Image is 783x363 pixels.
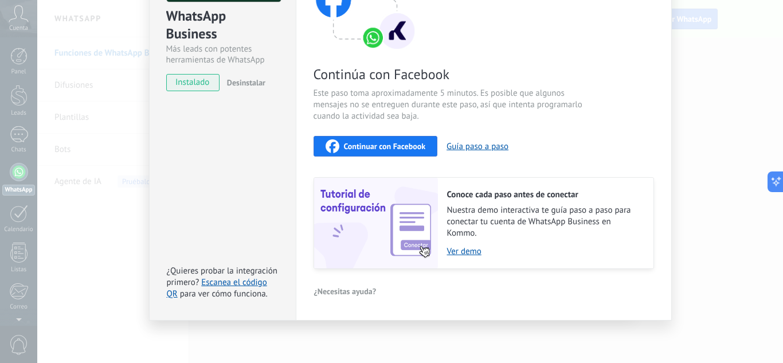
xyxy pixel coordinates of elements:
[167,277,267,299] a: Escanea el código QR
[222,74,265,91] button: Desinstalar
[227,77,265,88] span: Desinstalar
[447,141,508,152] button: Guía paso a paso
[314,65,586,83] span: Continúa con Facebook
[344,142,426,150] span: Continuar con Facebook
[166,44,279,65] div: Más leads con potentes herramientas de WhatsApp
[314,88,586,122] span: Este paso toma aproximadamente 5 minutos. Es posible que algunos mensajes no se entreguen durante...
[180,288,268,299] span: para ver cómo funciona.
[314,287,377,295] span: ¿Necesitas ayuda?
[167,266,278,288] span: ¿Quieres probar la integración primero?
[447,246,642,257] a: Ver demo
[314,136,438,157] button: Continuar con Facebook
[447,189,642,200] h2: Conoce cada paso antes de conectar
[166,7,279,44] div: WhatsApp Business
[314,283,377,300] button: ¿Necesitas ayuda?
[167,74,219,91] span: instalado
[447,205,642,239] span: Nuestra demo interactiva te guía paso a paso para conectar tu cuenta de WhatsApp Business en Kommo.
